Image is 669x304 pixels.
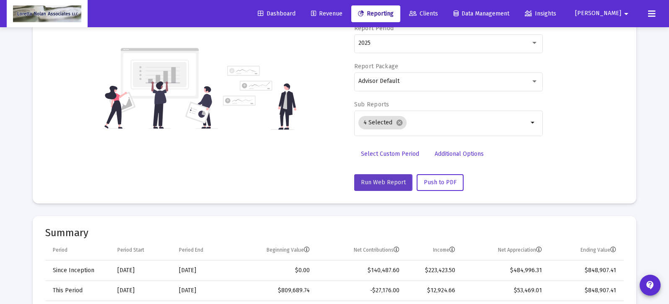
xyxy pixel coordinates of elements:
td: $809,689.74 [231,281,315,301]
div: Net Appreciation [498,247,542,253]
div: Period [53,247,67,253]
td: $848,907.41 [548,260,624,281]
mat-chip: 4 Selected [358,116,407,129]
mat-card-title: Summary [45,229,624,237]
td: $0.00 [231,260,315,281]
td: Column Net Contributions [316,240,405,260]
span: Push to PDF [424,179,456,186]
td: Since Inception [45,260,111,281]
div: Beginning Value [267,247,310,253]
a: Data Management [447,5,516,22]
span: [PERSON_NAME] [575,10,621,17]
label: Report Period [354,25,394,32]
mat-chip-list: Selection [358,114,528,131]
button: Push to PDF [417,174,464,191]
span: Reporting [358,10,394,17]
img: Dashboard [13,5,81,22]
span: Revenue [311,10,342,17]
td: $140,487.60 [316,260,405,281]
td: Column Beginning Value [231,240,315,260]
div: Period Start [117,247,144,253]
td: $484,996.31 [461,260,548,281]
div: [DATE] [179,286,226,295]
td: Column Period [45,240,111,260]
td: $848,907.41 [548,281,624,301]
td: $12,924.66 [405,281,461,301]
label: Sub Reports [354,101,389,108]
div: Net Contributions [354,247,399,253]
a: Clients [402,5,445,22]
td: Column Income [405,240,461,260]
a: Insights [518,5,563,22]
span: Clients [409,10,438,17]
button: Run Web Report [354,174,412,191]
div: Ending Value [581,247,616,253]
label: Report Package [354,63,399,70]
td: Column Period End [173,240,231,260]
mat-icon: contact_support [645,280,655,290]
mat-icon: arrow_drop_down [621,5,631,22]
td: Column Period Start [111,240,173,260]
div: [DATE] [179,266,226,275]
div: [DATE] [117,266,167,275]
span: Select Custom Period [361,150,419,157]
span: Run Web Report [361,179,406,186]
div: Data grid [45,240,624,301]
a: Revenue [304,5,349,22]
img: reporting-alt [223,66,296,130]
td: This Period [45,281,111,301]
td: $223,423.50 [405,260,461,281]
mat-icon: cancel [396,119,403,126]
button: [PERSON_NAME] [565,5,641,22]
td: Column Ending Value [548,240,624,260]
a: Reporting [351,5,400,22]
span: Additional Options [435,150,484,157]
a: Dashboard [251,5,302,22]
div: Period End [179,247,203,253]
div: Income [433,247,455,253]
img: reporting [103,47,218,130]
td: -$27,176.00 [316,281,405,301]
span: Insights [525,10,556,17]
span: 2025 [358,39,371,46]
td: Column Net Appreciation [461,240,548,260]
mat-icon: arrow_drop_down [528,118,538,128]
td: $53,469.01 [461,281,548,301]
span: Advisor Default [358,77,399,85]
span: Data Management [454,10,509,17]
div: [DATE] [117,286,167,295]
span: Dashboard [258,10,296,17]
